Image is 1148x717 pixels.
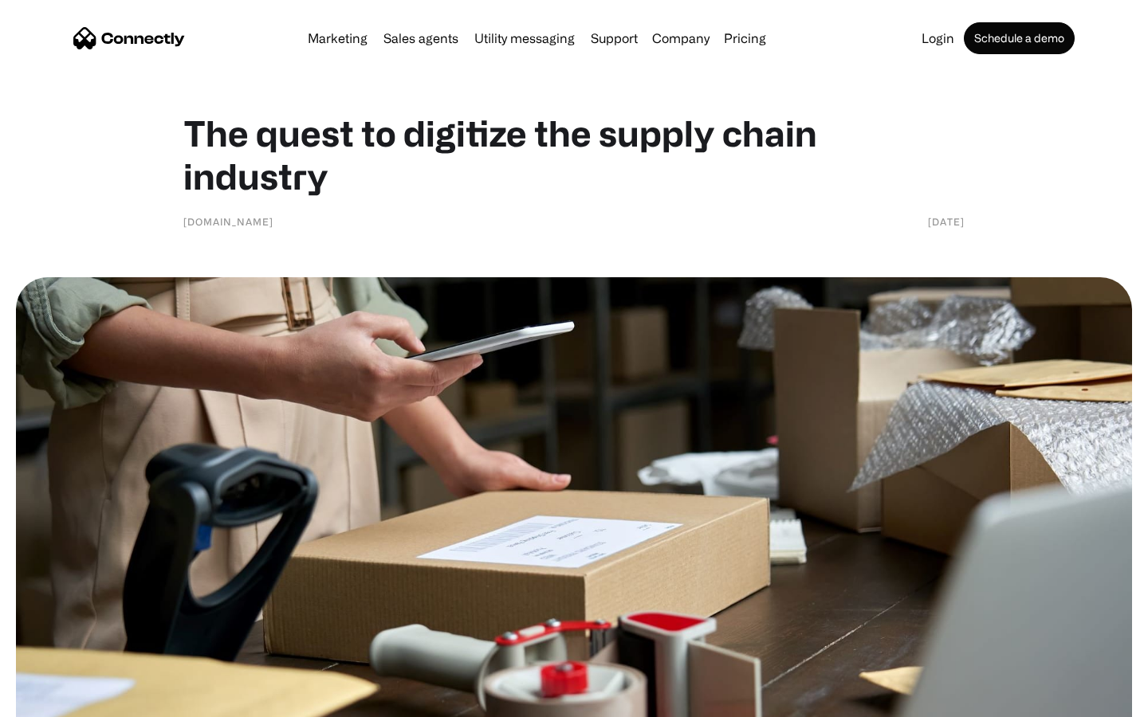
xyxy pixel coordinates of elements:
[183,112,965,198] h1: The quest to digitize the supply chain industry
[16,689,96,711] aside: Language selected: English
[928,214,965,229] div: [DATE]
[301,32,374,45] a: Marketing
[584,32,644,45] a: Support
[377,32,465,45] a: Sales agents
[915,32,961,45] a: Login
[652,27,710,49] div: Company
[717,32,773,45] a: Pricing
[32,689,96,711] ul: Language list
[964,22,1075,54] a: Schedule a demo
[468,32,581,45] a: Utility messaging
[647,27,714,49] div: Company
[183,214,273,229] div: [DOMAIN_NAME]
[73,26,185,50] a: home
